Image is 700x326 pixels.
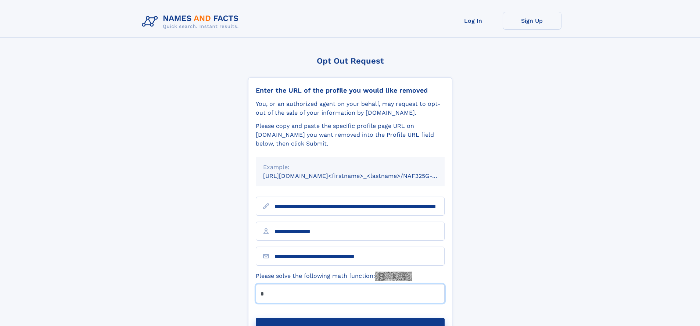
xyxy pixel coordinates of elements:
[256,86,445,94] div: Enter the URL of the profile you would like removed
[503,12,561,30] a: Sign Up
[248,56,452,65] div: Opt Out Request
[256,100,445,117] div: You, or an authorized agent on your behalf, may request to opt-out of the sale of your informatio...
[256,122,445,148] div: Please copy and paste the specific profile page URL on [DOMAIN_NAME] you want removed into the Pr...
[444,12,503,30] a: Log In
[139,12,245,32] img: Logo Names and Facts
[263,163,437,172] div: Example:
[263,172,459,179] small: [URL][DOMAIN_NAME]<firstname>_<lastname>/NAF325G-xxxxxxxx
[256,272,412,281] label: Please solve the following math function:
